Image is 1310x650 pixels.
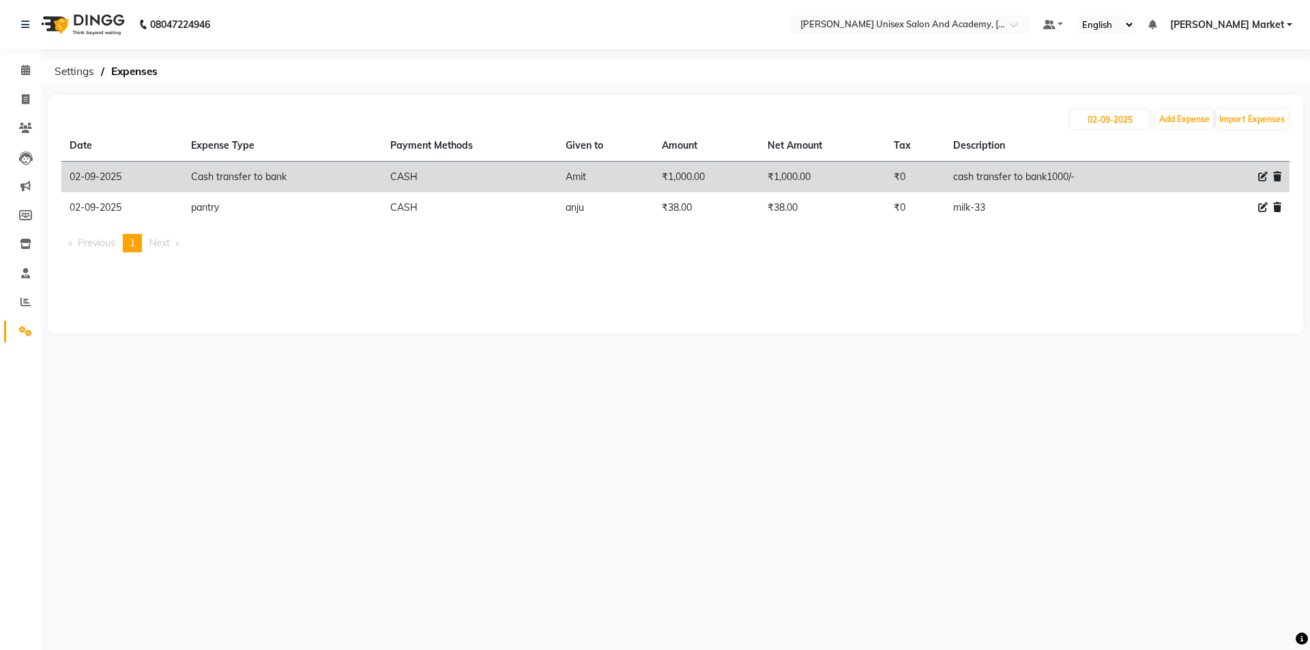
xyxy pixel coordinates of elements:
[1156,110,1213,129] button: Add Expense
[886,130,945,162] th: Tax
[945,130,1190,162] th: Description
[557,130,654,162] th: Given to
[78,237,115,249] span: Previous
[35,5,128,44] img: logo
[61,192,183,223] td: 02-09-2025
[61,162,183,193] td: 02-09-2025
[759,162,886,193] td: ₹1,000.00
[149,237,170,249] span: Next
[130,237,135,249] span: 1
[1170,18,1284,32] span: [PERSON_NAME] Market
[654,192,759,223] td: ₹38.00
[382,162,558,193] td: CASH
[48,59,101,84] span: Settings
[104,59,164,84] span: Expenses
[1071,110,1149,129] input: PLACEHOLDER.DATE
[61,234,1290,252] nav: Pagination
[557,162,654,193] td: Amit
[557,192,654,223] td: anju
[1216,110,1288,129] button: Import Expenses
[654,162,759,193] td: ₹1,000.00
[183,130,382,162] th: Expense Type
[759,192,886,223] td: ₹38.00
[150,5,210,44] b: 08047224946
[183,162,382,193] td: Cash transfer to bank
[886,162,945,193] td: ₹0
[382,192,558,223] td: CASH
[886,192,945,223] td: ₹0
[759,130,886,162] th: Net Amount
[382,130,558,162] th: Payment Methods
[61,130,183,162] th: Date
[945,162,1190,193] td: cash transfer to bank1000/-
[654,130,759,162] th: Amount
[183,192,382,223] td: pantry
[945,192,1190,223] td: milk-33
